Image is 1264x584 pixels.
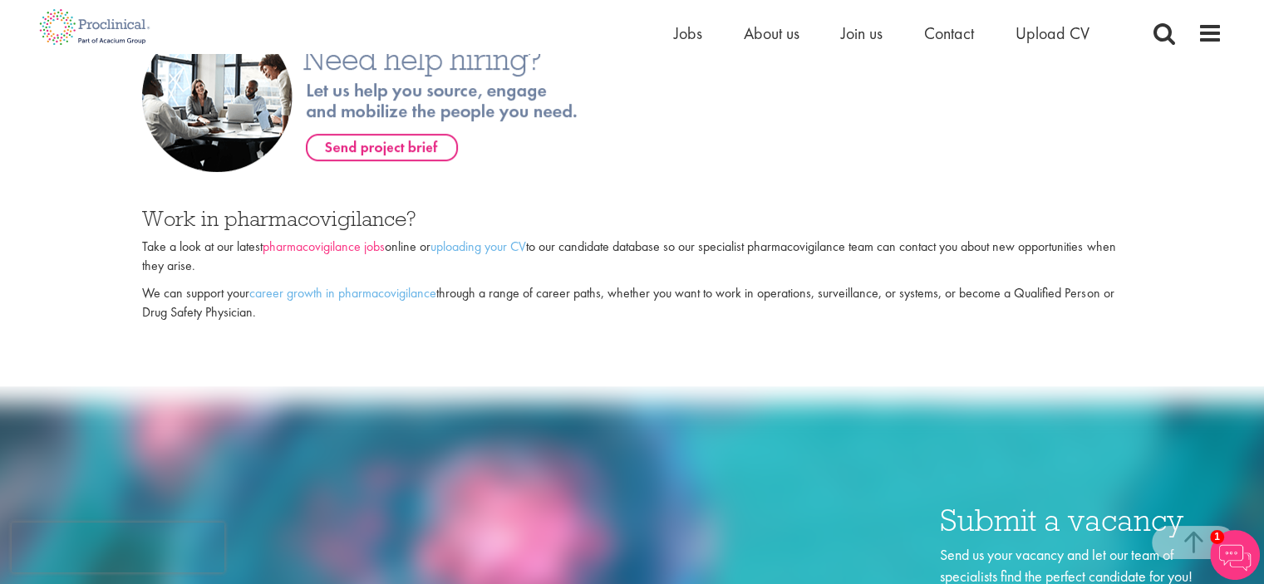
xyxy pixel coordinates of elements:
[744,22,799,44] a: About us
[1210,530,1224,544] span: 1
[430,238,526,255] a: uploading your CV
[142,22,641,172] img: Need help hiring? Send your project brief
[249,284,436,302] a: career growth in pharmacovigilance
[263,238,385,255] a: pharmacovigilance jobs
[142,238,1121,276] p: Take a look at our latest online or to our candidate database so our specialist pharmacovigilance...
[1016,22,1089,44] a: Upload CV
[142,208,1121,229] h3: Work in pharmacovigilance?
[674,22,702,44] a: Jobs
[841,22,883,44] a: Join us
[12,523,224,572] iframe: reCAPTCHA
[924,22,974,44] a: Contact
[1210,530,1260,580] img: Chatbot
[142,284,1121,322] p: We can support your through a range of career paths, whether you want to work in operations, surv...
[142,87,641,105] a: Need help hiring? Send your project brief
[940,504,1222,537] h3: Submit a vacancy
